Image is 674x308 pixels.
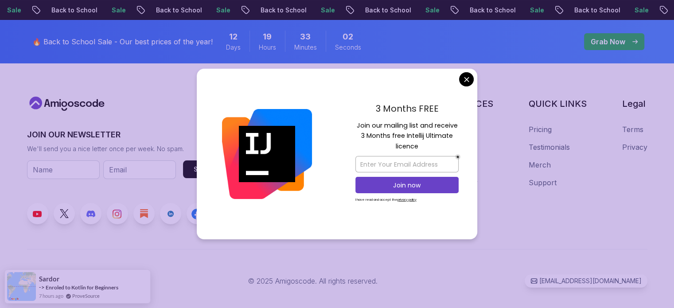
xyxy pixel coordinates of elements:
[229,31,238,43] span: 12 Days
[107,203,128,224] a: Instagram link
[622,124,643,135] a: Terms
[32,36,213,47] p: 🔥 Back to School Sale - Our best prices of the year!
[491,6,519,15] p: Sale
[259,43,276,52] span: Hours
[529,142,570,152] a: Testimonials
[177,6,206,15] p: Sale
[326,6,386,15] p: Back to School
[133,203,155,224] a: Blog link
[117,6,177,15] p: Back to School
[539,277,642,285] p: [EMAIL_ADDRESS][DOMAIN_NAME]
[282,6,310,15] p: Sale
[222,6,282,15] p: Back to School
[248,276,378,286] p: © 2025 Amigoscode. All rights reserved.
[183,160,226,178] button: Submit
[39,275,59,283] span: Sardor
[73,6,101,15] p: Sale
[39,292,63,300] span: 7 hours ago
[160,203,181,224] a: LinkedIn link
[525,274,647,288] a: [EMAIL_ADDRESS][DOMAIN_NAME]
[335,43,361,52] span: Seconds
[27,203,48,224] a: Youtube link
[596,6,624,15] p: Sale
[591,36,625,47] p: Grab Now
[39,284,45,291] span: ->
[54,203,75,224] a: Twitter link
[194,165,215,174] div: Submit
[226,43,241,52] span: Days
[27,160,100,179] input: Name
[12,6,73,15] p: Back to School
[431,6,491,15] p: Back to School
[343,31,353,43] span: 2 Seconds
[386,6,415,15] p: Sale
[80,203,101,224] a: Discord link
[294,43,317,52] span: Minutes
[529,124,552,135] a: Pricing
[529,97,587,110] h3: QUICK LINKS
[300,31,311,43] span: 33 Minutes
[529,160,551,170] a: Merch
[622,142,647,152] a: Privacy
[46,284,118,291] a: Enroled to Kotlin for Beginners
[7,272,36,301] img: provesource social proof notification image
[263,31,272,43] span: 19 Hours
[529,177,557,188] a: Support
[622,97,647,110] h3: Legal
[103,160,176,179] input: Email
[535,6,596,15] p: Back to School
[72,292,100,300] a: ProveSource
[27,144,226,153] p: We'll send you a nice letter once per week. No spam.
[27,129,226,141] h3: JOIN OUR NEWSLETTER
[187,203,208,224] a: Facebook link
